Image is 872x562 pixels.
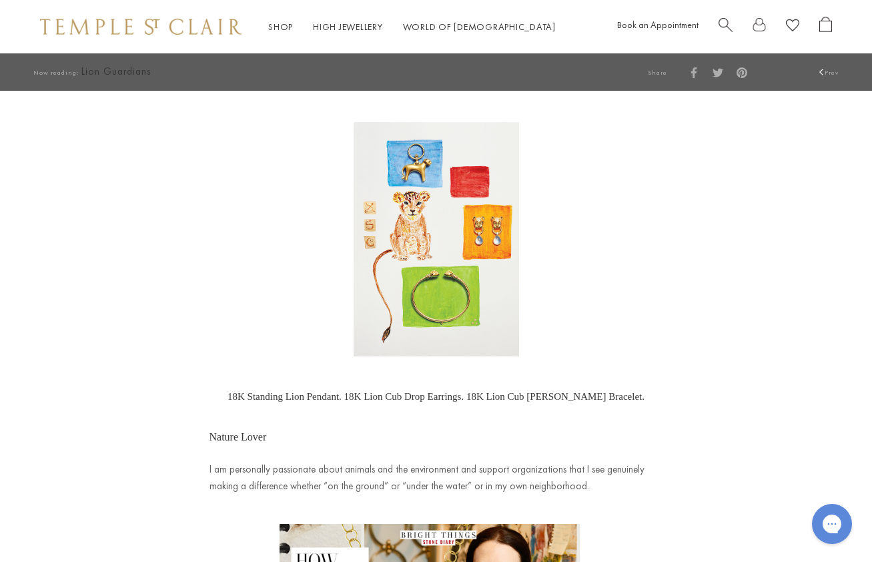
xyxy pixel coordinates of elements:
a: High JewelleryHigh Jewellery [313,21,383,33]
img: Temple St. Clair [40,19,242,35]
a: ShopShop [268,21,293,33]
span: Now reading: [33,68,79,77]
a: Search [719,17,733,37]
a: Book an Appointment [617,19,699,31]
h4: Nature Lover [209,429,663,446]
a: View Wishlist [786,17,799,37]
a: Prev [814,68,839,77]
iframe: Gorgias live chat messenger [805,499,859,549]
span: Share [648,68,667,77]
nav: Main navigation [268,19,556,35]
a: World of [DEMOGRAPHIC_DATA]World of [DEMOGRAPHIC_DATA] [403,21,556,33]
img: tt7-detail2.png [354,122,519,356]
h6: 18K Standing Lion Pendant. 18K Lion Cub Drop Earrings. 18K Lion Cub [PERSON_NAME] Bracelet. [209,388,663,405]
a: Open Shopping Bag [819,17,832,37]
span: Lion Guardians [81,63,448,80]
p: I am personally passionate about animals and the environment and support organizations that I see... [209,461,663,495]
